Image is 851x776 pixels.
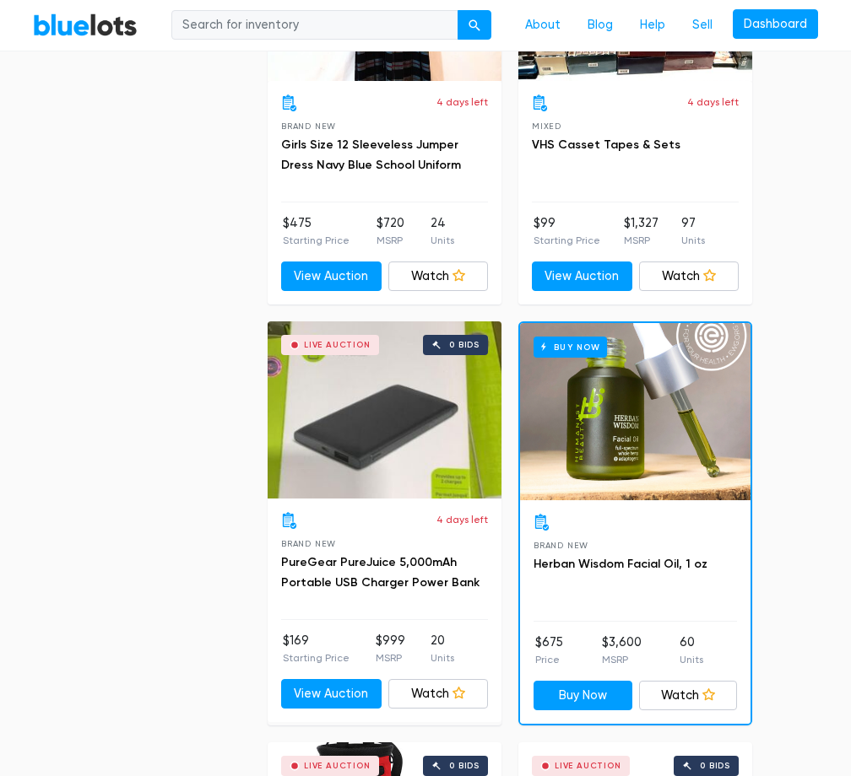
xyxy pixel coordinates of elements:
[602,633,642,667] li: $3,600
[377,214,404,248] li: $720
[681,214,705,248] li: 97
[377,233,404,248] p: MSRP
[680,652,703,667] p: Units
[624,233,659,248] p: MSRP
[431,632,454,666] li: 20
[283,650,350,666] p: Starting Price
[304,341,371,349] div: Live Auction
[512,9,574,41] a: About
[681,233,705,248] p: Units
[687,94,739,110] p: 4 days left
[679,9,726,41] a: Sell
[431,650,454,666] p: Units
[268,321,501,498] a: Live Auction 0 bids
[171,10,458,40] input: Search for inventory
[281,539,336,548] span: Brand New
[281,121,336,131] span: Brand New
[532,261,632,292] a: View Auction
[281,261,382,292] a: View Auction
[388,679,489,709] a: Watch
[574,9,626,41] a: Blog
[534,681,632,711] a: Buy Now
[304,762,371,770] div: Live Auction
[449,341,480,349] div: 0 bids
[700,762,730,770] div: 0 bids
[436,94,488,110] p: 4 days left
[449,762,480,770] div: 0 bids
[639,261,740,292] a: Watch
[535,652,563,667] p: Price
[283,214,350,248] li: $475
[555,762,621,770] div: Live Auction
[602,652,642,667] p: MSRP
[733,9,818,40] a: Dashboard
[534,214,600,248] li: $99
[520,323,751,500] a: Buy Now
[281,679,382,709] a: View Auction
[283,632,350,666] li: $169
[534,541,588,550] span: Brand New
[431,233,454,248] p: Units
[535,633,563,667] li: $675
[281,555,480,590] a: PureGear PureJuice 5,000mAh Portable USB Charger Power Bank
[431,214,454,248] li: 24
[624,214,659,248] li: $1,327
[534,557,707,571] a: Herban Wisdom Facial Oil, 1 oz
[283,233,350,248] p: Starting Price
[532,121,561,131] span: Mixed
[281,137,461,172] a: Girls Size 12 Sleeveless Jumper Dress Navy Blue School Uniform
[639,681,738,711] a: Watch
[376,632,405,666] li: $999
[534,337,607,358] h6: Buy Now
[33,13,138,37] a: BlueLots
[680,633,703,667] li: 60
[436,512,488,527] p: 4 days left
[532,137,680,152] a: VHS Casset Tapes & Sets
[388,261,489,292] a: Watch
[626,9,679,41] a: Help
[534,233,600,248] p: Starting Price
[376,650,405,666] p: MSRP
